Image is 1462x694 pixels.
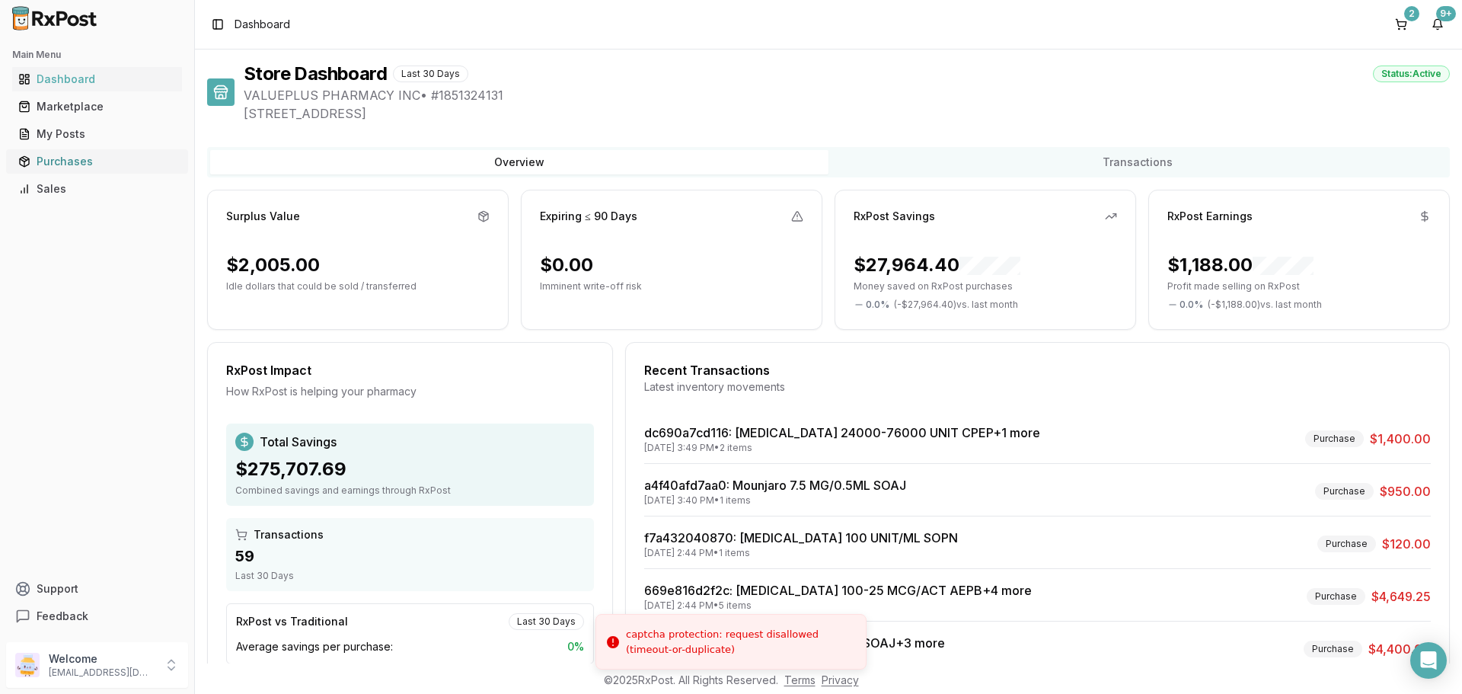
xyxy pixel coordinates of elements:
[6,149,188,174] button: Purchases
[18,99,176,114] div: Marketplace
[1368,640,1431,658] span: $4,400.00
[540,209,637,224] div: Expiring ≤ 90 Days
[18,181,176,197] div: Sales
[254,527,324,542] span: Transactions
[236,614,348,629] div: RxPost vs Traditional
[244,104,1450,123] span: [STREET_ADDRESS]
[226,361,594,379] div: RxPost Impact
[235,545,585,567] div: 59
[12,93,182,120] a: Marketplace
[37,609,88,624] span: Feedback
[49,667,155,679] p: [EMAIL_ADDRESS][DOMAIN_NAME]
[1436,6,1456,21] div: 9+
[1373,66,1450,82] div: Status: Active
[644,494,906,507] div: [DATE] 3:40 PM • 1 items
[822,673,859,686] a: Privacy
[226,280,490,293] p: Idle dollars that could be sold / transferred
[626,627,854,657] div: captcha protection: request disallowed (timeout-or-duplicate)
[226,384,594,399] div: How RxPost is helping your pharmacy
[12,66,182,93] a: Dashboard
[644,361,1431,379] div: Recent Transactions
[235,485,585,497] div: Combined savings and earnings through RxPost
[1425,12,1450,37] button: 9+
[6,122,188,146] button: My Posts
[236,639,393,654] span: Average savings per purchase:
[18,154,176,169] div: Purchases
[235,17,290,32] span: Dashboard
[1167,280,1431,293] p: Profit made selling on RxPost
[12,148,182,175] a: Purchases
[6,603,188,630] button: Feedback
[260,433,337,451] span: Total Savings
[15,653,40,677] img: User avatar
[235,457,585,481] div: $275,707.69
[644,478,906,493] a: a4f40afd7aa0: Mounjaro 7.5 MG/0.5ML SOAJ
[1389,12,1413,37] button: 2
[828,150,1447,174] button: Transactions
[226,253,320,277] div: $2,005.00
[393,66,468,82] div: Last 30 Days
[644,379,1431,395] div: Latest inventory movements
[1317,536,1376,552] div: Purchase
[1380,482,1431,501] span: $950.00
[1315,483,1374,500] div: Purchase
[644,425,1040,440] a: dc690a7cd116: [MEDICAL_DATA] 24000-76000 UNIT CPEP+1 more
[644,583,1032,598] a: 669e816d2f2c: [MEDICAL_DATA] 100-25 MCG/ACT AEPB+4 more
[1307,588,1365,605] div: Purchase
[894,299,1018,311] span: ( - $27,964.40 ) vs. last month
[854,209,935,224] div: RxPost Savings
[1305,430,1364,447] div: Purchase
[854,280,1117,293] p: Money saved on RxPost purchases
[6,575,188,603] button: Support
[509,613,584,630] div: Last 30 Days
[540,253,593,277] div: $0.00
[784,673,816,686] a: Terms
[1370,430,1431,448] span: $1,400.00
[1304,641,1362,657] div: Purchase
[244,86,1450,104] span: VALUEPLUS PHARMACY INC • # 1851324131
[49,651,155,667] p: Welcome
[12,120,182,148] a: My Posts
[18,126,176,142] div: My Posts
[244,62,387,86] h1: Store Dashboard
[235,570,585,582] div: Last 30 Days
[6,177,188,201] button: Sales
[644,547,958,559] div: [DATE] 2:44 PM • 1 items
[12,175,182,203] a: Sales
[1404,6,1419,21] div: 2
[866,299,889,311] span: 0.0 %
[6,67,188,91] button: Dashboard
[540,280,803,293] p: Imminent write-off risk
[644,600,1032,612] div: [DATE] 2:44 PM • 5 items
[1167,253,1314,277] div: $1,188.00
[644,442,1040,454] div: [DATE] 3:49 PM • 2 items
[1382,535,1431,553] span: $120.00
[854,253,1020,277] div: $27,964.40
[12,49,182,61] h2: Main Menu
[1371,587,1431,606] span: $4,649.25
[644,530,958,545] a: f7a432040870: [MEDICAL_DATA] 100 UNIT/ML SOPN
[235,17,290,32] nav: breadcrumb
[1410,642,1447,679] div: Open Intercom Messenger
[6,6,104,30] img: RxPost Logo
[567,639,584,654] span: 0 %
[1208,299,1322,311] span: ( - $1,188.00 ) vs. last month
[210,150,828,174] button: Overview
[18,72,176,87] div: Dashboard
[6,94,188,119] button: Marketplace
[1179,299,1203,311] span: 0.0 %
[226,209,300,224] div: Surplus Value
[1167,209,1253,224] div: RxPost Earnings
